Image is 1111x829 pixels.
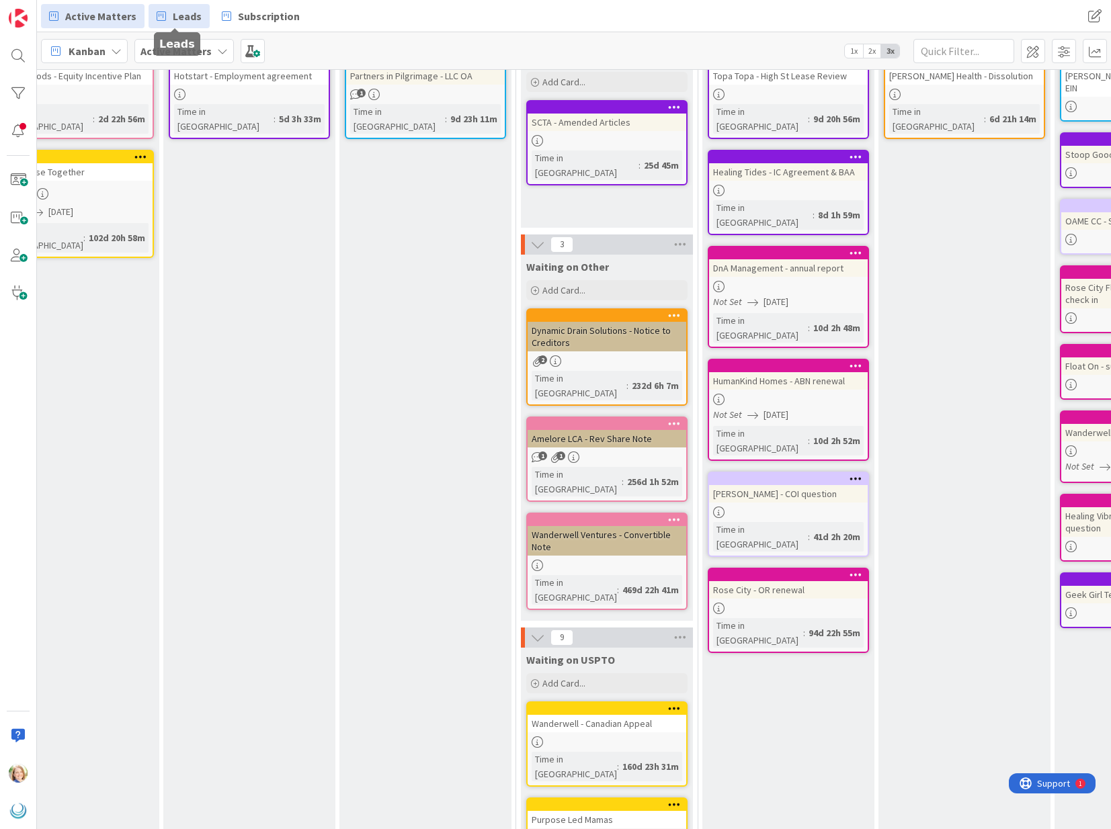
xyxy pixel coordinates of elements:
span: Add Card... [542,677,585,689]
span: Waiting on USPTO [526,653,615,666]
div: 5d 3h 33m [276,112,325,126]
div: [PERSON_NAME] - COI question [709,485,868,503]
a: HumanKind Homes - ABN renewalNot Set[DATE]Time in [GEOGRAPHIC_DATA]:10d 2h 52m [708,359,869,461]
span: 1 [357,89,366,97]
div: 9d 20h 56m [810,112,864,126]
span: : [274,112,276,126]
span: 1 [557,451,565,460]
a: Hotstart - Employment agreementTime in [GEOGRAPHIC_DATA]:5d 3h 33m [169,54,330,139]
div: 6d 21h 14m [986,112,1040,126]
div: Topa Topa - High St Lease Review [709,67,868,85]
div: Time in [GEOGRAPHIC_DATA] [713,104,808,134]
div: 41d 2h 20m [810,529,864,544]
div: 8d 1h 59m [815,208,864,222]
a: Dynamic Drain Solutions - Notice to CreditorsTime in [GEOGRAPHIC_DATA]:232d 6h 7m [526,308,688,406]
i: Not Set [713,408,742,421]
div: SCTA - Amended Articles [528,101,686,131]
div: Purpose Led Mamas [528,799,686,828]
div: 1 [70,5,73,16]
a: Leads [149,4,210,28]
span: [DATE] [764,408,788,422]
a: Wanderwell - Canadian AppealTime in [GEOGRAPHIC_DATA]:160d 23h 31m [526,701,688,787]
a: DnA Management - annual reportNot Set[DATE]Time in [GEOGRAPHIC_DATA]:10d 2h 48m [708,246,869,348]
div: Wanderwell Ventures - Convertible Note [528,514,686,556]
div: 2d 22h 56m [95,112,149,126]
div: 10d 2h 52m [810,433,864,448]
span: 3x [881,44,899,58]
div: 256d 1h 52m [624,474,682,489]
div: Time in [GEOGRAPHIC_DATA] [532,371,626,400]
span: : [617,582,619,597]
div: Amelore LCA - Rev Share Note [528,430,686,447]
span: [DATE] [764,295,788,309]
div: Time in [GEOGRAPHIC_DATA] [532,752,617,781]
div: Time in [GEOGRAPHIC_DATA] [532,467,622,496]
div: 10d 2h 48m [810,320,864,335]
span: : [803,625,805,640]
div: Time in [GEOGRAPHIC_DATA] [174,104,274,134]
div: [PERSON_NAME] - COI question [709,473,868,503]
div: 9d 23h 11m [447,112,501,126]
div: Hotstart - Employment agreement [170,67,329,85]
span: 1x [845,44,863,58]
div: 160d 23h 31m [619,759,682,774]
span: : [808,112,810,126]
span: : [622,474,624,489]
div: Time in [GEOGRAPHIC_DATA] [713,618,803,648]
a: [PERSON_NAME] - COI questionTime in [GEOGRAPHIC_DATA]:41d 2h 20m [708,472,869,557]
a: Topa Topa - High St Lease ReviewTime in [GEOGRAPHIC_DATA]:9d 20h 56m [708,54,869,139]
a: Amelore LCA - Rev Share NoteTime in [GEOGRAPHIC_DATA]:256d 1h 52m [526,417,688,502]
img: avatar [9,801,28,820]
div: DnA Management - annual report [709,259,868,277]
div: Rose City - OR renewal [709,581,868,599]
span: 2 [538,355,547,364]
div: Amelore LCA - Rev Share Note [528,418,686,447]
input: Quick Filter... [913,39,1014,63]
img: Visit kanbanzone.com [9,9,28,28]
img: AD [9,764,28,783]
span: : [984,112,986,126]
div: Rose City - OR renewal [709,569,868,599]
div: Wanderwell - Canadian Appeal [528,703,686,732]
div: [PERSON_NAME] Health - Dissolution [885,67,1044,85]
div: Wanderwell Ventures - Convertible Note [528,526,686,556]
div: Partners in Pilgrimage - LLC OA [346,67,505,85]
i: Not Set [1065,460,1094,472]
div: Dynamic Drain Solutions - Notice to Creditors [528,310,686,351]
div: Time in [GEOGRAPHIC_DATA] [889,104,984,134]
span: : [626,378,628,393]
span: 9 [550,629,573,646]
span: : [83,230,85,245]
i: Not Set [713,296,742,308]
h5: Leads [159,38,195,50]
div: 232d 6h 7m [628,378,682,393]
div: Purpose Led Mamas [528,811,686,828]
div: 25d 45m [641,158,682,173]
a: Active Matters [41,4,145,28]
span: 3 [550,236,573,253]
div: 94d 22h 55m [805,625,864,640]
div: HumanKind Homes - ABN renewal [709,372,868,390]
div: Time in [GEOGRAPHIC_DATA] [532,150,639,180]
div: SCTA - Amended Articles [528,114,686,131]
div: Time in [GEOGRAPHIC_DATA] [350,104,445,134]
span: Waiting on Other [526,260,609,273]
span: Active Matters [65,8,136,24]
span: Add Card... [542,76,585,88]
span: : [617,759,619,774]
span: : [813,208,815,222]
span: Subscription [238,8,300,24]
div: Time in [GEOGRAPHIC_DATA] [713,426,808,455]
a: SCTA - Amended ArticlesTime in [GEOGRAPHIC_DATA]:25d 45m [526,100,688,185]
span: : [808,320,810,335]
div: Wanderwell - Canadian Appeal [528,715,686,732]
div: Time in [GEOGRAPHIC_DATA] [532,575,617,605]
div: Healing Tides - IC Agreement & BAA [709,151,868,181]
div: [PERSON_NAME] Health - Dissolution [885,55,1044,85]
div: Time in [GEOGRAPHIC_DATA] [713,313,808,343]
span: Add Card... [542,284,585,296]
div: Partners in Pilgrimage - LLC OA [346,55,505,85]
div: Time in [GEOGRAPHIC_DATA] [713,522,808,552]
span: 2x [863,44,881,58]
div: Topa Topa - High St Lease Review [709,55,868,85]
